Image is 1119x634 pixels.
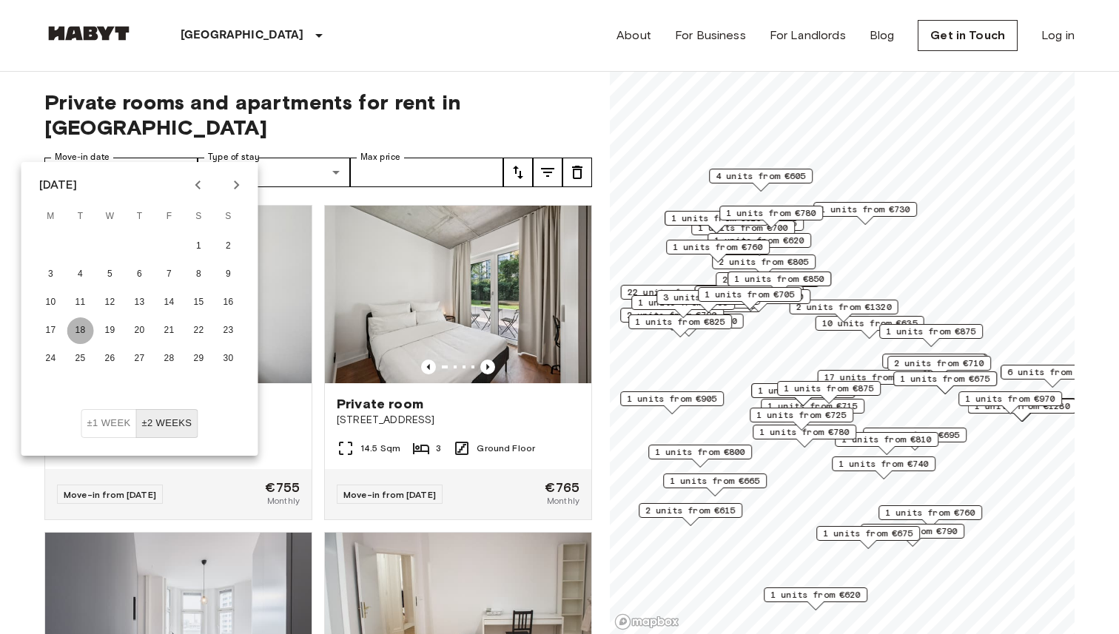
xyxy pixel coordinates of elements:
[713,290,804,303] span: 2 units from €760
[893,371,997,394] div: Map marker
[770,27,846,44] a: For Landlords
[702,286,797,300] span: 16 units from €645
[751,383,855,406] div: Map marker
[645,504,736,517] span: 2 units from €615
[790,300,898,323] div: Map marker
[777,381,881,404] div: Map marker
[562,158,592,187] button: tune
[716,272,819,295] div: Map marker
[894,357,984,370] span: 2 units from €710
[1041,27,1075,44] a: Log in
[67,317,94,344] button: 18
[813,202,917,225] div: Map marker
[186,261,212,288] button: 8
[97,202,124,232] span: Wednesday
[97,317,124,344] button: 19
[965,392,1055,405] span: 1 units from €970
[758,384,848,397] span: 1 units from €835
[764,587,867,610] div: Map marker
[186,345,212,372] button: 29
[628,286,723,299] span: 22 units from €655
[436,442,441,455] span: 3
[627,308,717,322] span: 2 units from €790
[324,205,592,520] a: Marketing picture of unit DE-01-259-004-01QPrevious imagePrevious imagePrivate room[STREET_ADDRES...
[698,287,802,310] div: Map marker
[832,456,935,479] div: Map marker
[882,354,986,377] div: Map marker
[97,261,124,288] button: 5
[889,354,979,368] span: 1 units from €710
[759,425,850,439] span: 1 units from €780
[67,261,94,288] button: 4
[816,316,924,339] div: Map marker
[620,391,724,414] div: Map marker
[841,433,932,446] span: 1 units from €810
[870,27,895,44] a: Blog
[695,286,804,308] div: Map marker
[886,325,976,338] span: 1 units from €875
[547,494,579,507] span: Monthly
[337,395,423,413] span: Private room
[38,202,64,232] span: Monday
[663,291,753,304] span: 3 units from €625
[39,176,78,194] div: [DATE]
[67,202,94,232] span: Tuesday
[824,371,920,384] span: 17 units from €720
[705,288,795,301] span: 1 units from €705
[208,151,260,163] label: Type of stay
[67,345,94,372] button: 25
[839,457,929,471] span: 1 units from €740
[421,360,436,374] button: Previous image
[267,494,300,507] span: Monthly
[665,211,768,234] div: Map marker
[958,391,1062,414] div: Map marker
[823,527,913,540] span: 1 units from €675
[675,27,746,44] a: For Business
[727,272,831,294] div: Map marker
[885,506,975,519] span: 1 units from €760
[186,202,212,232] span: Saturday
[784,382,874,395] span: 1 units from €875
[1001,365,1104,388] div: Map marker
[750,408,853,431] div: Map marker
[627,392,717,405] span: 1 units from €905
[55,151,110,163] label: Move-in date
[638,296,728,309] span: 1 units from €895
[621,285,730,308] div: Map marker
[642,314,737,328] span: 1 units from €1200
[648,445,752,468] div: Map marker
[156,202,183,232] span: Friday
[127,345,153,372] button: 27
[181,27,304,44] p: [GEOGRAPHIC_DATA]
[186,233,212,260] button: 1
[215,202,242,232] span: Sunday
[156,345,183,372] button: 28
[186,172,211,198] button: Previous month
[127,261,153,288] button: 6
[863,428,967,451] div: Map marker
[127,289,153,316] button: 13
[655,445,745,459] span: 1 units from €800
[816,526,920,549] div: Map marker
[44,26,133,41] img: Habyt
[878,505,982,528] div: Map marker
[714,234,804,247] span: 1 units from €620
[708,233,811,256] div: Map marker
[135,409,198,438] button: ±2 weeks
[663,473,767,496] div: Map marker
[635,315,725,328] span: 1 units from €825
[734,272,824,286] span: 1 units from €850
[265,481,300,494] span: €755
[97,345,124,372] button: 26
[753,425,856,448] div: Map marker
[545,481,579,494] span: €765
[887,356,991,379] div: Map marker
[918,20,1018,51] a: Get in Touch
[616,27,651,44] a: About
[224,172,249,198] button: Next month
[215,233,242,260] button: 2
[533,158,562,187] button: tune
[975,399,1070,413] span: 1 units from €1280
[716,169,806,183] span: 4 units from €605
[97,289,124,316] button: 12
